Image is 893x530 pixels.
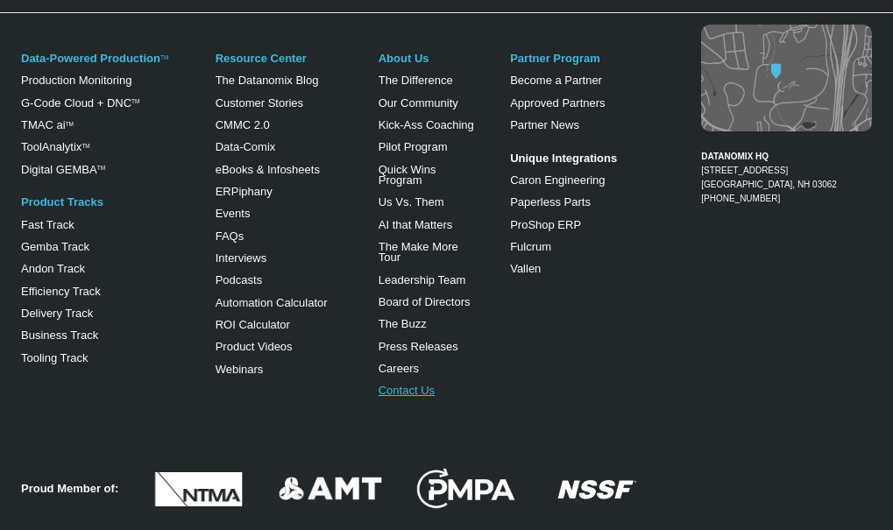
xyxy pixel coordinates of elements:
a: Caron Engineering [510,173,605,187]
a: eBooks & Infosheets [216,163,320,176]
strong: Proud Member of: [21,482,118,495]
a: Product Tracks [21,195,103,208]
sup: TM [97,165,105,171]
a: About Us [379,52,429,65]
a: CMMC 2.0 [216,118,270,131]
a: Privacy Policy [238,391,295,403]
a: G-Code Cloud + DNCTM [21,96,139,110]
a: TM [82,143,89,149]
a: Leadership Team [379,273,466,286]
a: Gemba Track [21,240,89,253]
a: Production Monitoring [21,74,131,87]
a: Events [216,207,251,220]
a: The Buzz [379,317,427,330]
a: Vallen [510,262,541,275]
a: Approved Partners [510,96,605,110]
a: ROI Calculator [216,318,290,331]
a: Press Releases [379,340,458,353]
a: Customer Stories [216,96,303,110]
a: Product Videos [216,340,293,353]
a: Digital GEMBATM [21,163,105,176]
a: TM [160,54,168,60]
a: TMAC aiTM [21,118,74,131]
a: Podcasts [216,273,262,286]
a: Partner Program [510,52,600,65]
a: ToolAnalytix [21,140,82,153]
span: Phone number [315,73,394,88]
a: Business Track [21,329,98,342]
a: The Datanomix Blog [216,74,319,87]
a: Efficiency Track [21,285,101,298]
a: Paperless Parts [510,195,591,208]
a: Andon Track [21,262,85,275]
span: Last Name [315,1,372,17]
a: ProShop ERP [510,218,581,231]
a: Terms [196,391,223,403]
a: Pilot Program [379,140,448,153]
a: Our Community [379,96,458,110]
a: Become a Partner [510,74,602,87]
a: Us Vs. Them [379,195,444,208]
a: Kick-Ass Coaching [379,118,474,131]
sup: TM [66,121,74,127]
a: Partner News [510,118,579,131]
a: Fast Track [21,218,74,231]
a: Contact Us [379,384,435,397]
a: ERPiphany [216,185,273,198]
a: Resource Center [216,52,307,65]
a: Board of Directors [379,295,471,308]
a: Interviews [216,251,267,265]
a: The Difference [379,74,453,87]
a: FAQs [216,230,245,243]
sup: TM [131,98,139,104]
a: Delivery Track [21,307,93,320]
strong: Unique Integrations [510,152,617,165]
img: Datanomix map image [701,25,872,132]
strong: DATANOMIX HQ [701,152,769,161]
a: Data-Comix [216,140,276,153]
a: [STREET_ADDRESS][GEOGRAPHIC_DATA], NH 03062 [701,166,837,189]
a: Careers [379,362,419,375]
a: AI that Matters [379,218,453,231]
figcaption: [PHONE_NUMBER] [701,136,872,206]
a: Quick Wins Program [379,163,436,187]
a: Tooling Track [21,351,89,364]
a: Webinars [216,363,264,376]
a: Data-Powered Production [21,52,160,65]
a: The Make More Tour [379,240,458,264]
span: State/Region [315,216,383,232]
a: Automation Calculator [216,296,328,309]
a: Fulcrum [510,240,551,253]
